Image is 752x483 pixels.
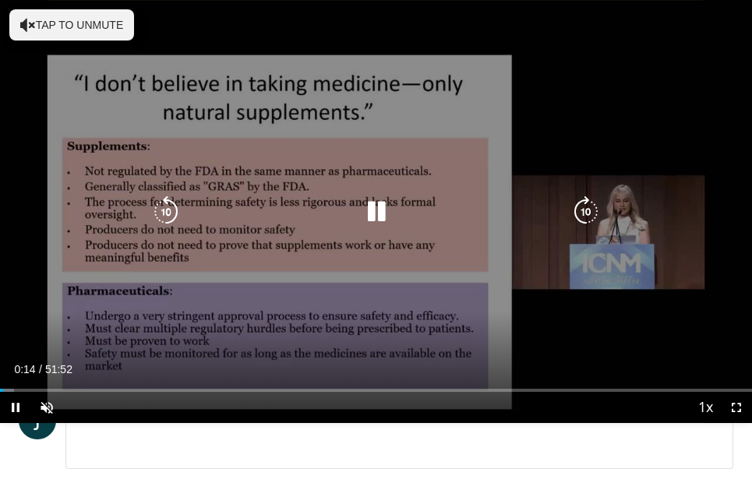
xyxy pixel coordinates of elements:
[9,9,134,41] button: Tap to unmute
[45,363,72,375] span: 51:52
[721,392,752,423] button: Fullscreen
[690,392,721,423] button: Playback Rate
[31,392,62,423] button: Unmute
[14,363,35,375] span: 0:14
[39,363,42,375] span: /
